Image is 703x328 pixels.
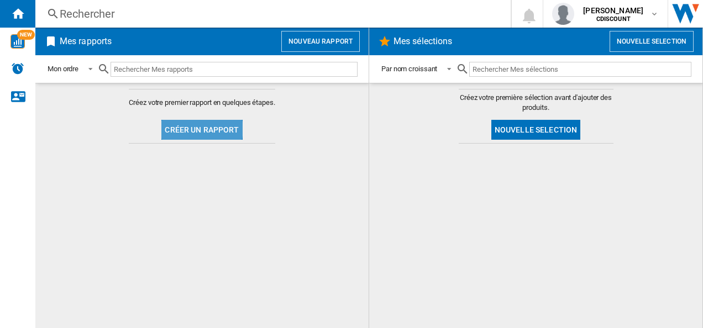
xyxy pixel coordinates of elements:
[469,62,691,77] input: Rechercher Mes sélections
[17,30,35,40] span: NEW
[596,15,631,23] b: CDISCOUNT
[57,31,114,52] h2: Mes rapports
[583,5,643,16] span: [PERSON_NAME]
[552,3,574,25] img: profile.jpg
[129,98,275,108] span: Créez votre premier rapport en quelques étapes.
[161,120,242,140] button: Créer un rapport
[610,31,694,52] button: Nouvelle selection
[281,31,360,52] button: Nouveau rapport
[459,93,613,113] span: Créez votre première sélection avant d'ajouter des produits.
[60,6,482,22] div: Rechercher
[48,65,78,73] div: Mon ordre
[11,34,25,49] img: wise-card.svg
[391,31,454,52] h2: Mes sélections
[11,62,24,75] img: alerts-logo.svg
[381,65,437,73] div: Par nom croissant
[111,62,358,77] input: Rechercher Mes rapports
[491,120,581,140] button: Nouvelle selection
